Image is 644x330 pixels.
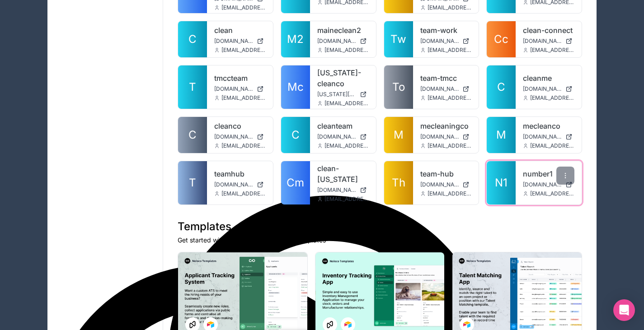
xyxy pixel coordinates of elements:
a: clean-[US_STATE] [317,163,369,185]
span: N1 [495,176,508,190]
span: [DOMAIN_NAME] [214,37,253,45]
span: [EMAIL_ADDRESS][DOMAIN_NAME] [221,46,266,54]
a: [DOMAIN_NAME] [420,133,472,140]
a: M [487,117,516,153]
a: [DOMAIN_NAME] [523,85,574,93]
span: C [497,80,505,94]
a: [DOMAIN_NAME] [420,85,472,93]
span: M [496,128,506,142]
span: [DOMAIN_NAME] [214,181,253,188]
span: [DOMAIN_NAME] [420,133,459,140]
span: [DOMAIN_NAME] [317,133,356,140]
p: Get started with one of our ready-made templates [178,236,582,245]
span: [DOMAIN_NAME] [523,37,562,45]
a: C [178,21,207,57]
a: tmccteam [214,73,266,84]
span: To [392,80,405,94]
span: [DOMAIN_NAME] [214,133,253,140]
a: cleanme [523,73,574,84]
span: Mc [287,80,304,94]
span: [EMAIL_ADDRESS][DOMAIN_NAME] [324,100,369,107]
span: [EMAIL_ADDRESS][DOMAIN_NAME] [428,4,472,11]
span: [EMAIL_ADDRESS][DOMAIN_NAME] [428,142,472,149]
span: [EMAIL_ADDRESS][DOMAIN_NAME] [324,195,369,203]
a: teamhub [214,168,266,179]
a: [DOMAIN_NAME] [523,181,574,188]
a: Th [384,161,413,205]
a: Mc [281,65,310,109]
span: Th [392,176,405,190]
span: [EMAIL_ADDRESS][DOMAIN_NAME] [428,94,472,102]
span: [EMAIL_ADDRESS][DOMAIN_NAME] [530,46,574,54]
span: M2 [287,32,304,46]
span: T [189,80,196,94]
span: [DOMAIN_NAME] [523,85,562,93]
span: C [291,128,300,142]
span: [EMAIL_ADDRESS][DOMAIN_NAME] [324,142,369,149]
a: T [178,65,207,109]
img: Airtable Logo [344,321,352,328]
a: clean [214,25,266,36]
a: [DOMAIN_NAME][US_STATE] [317,186,369,194]
a: cleanteam [317,121,369,131]
a: mecleaningco [420,121,472,131]
a: [DOMAIN_NAME] [420,37,472,45]
span: [EMAIL_ADDRESS][DOMAIN_NAME] [221,94,266,102]
span: [EMAIL_ADDRESS][DOMAIN_NAME] [324,46,369,54]
span: [EMAIL_ADDRESS][DOMAIN_NAME] [530,142,574,149]
span: [EMAIL_ADDRESS][DOMAIN_NAME] [221,190,266,197]
span: [DOMAIN_NAME] [523,181,562,188]
span: [EMAIL_ADDRESS][DOMAIN_NAME] [428,190,472,197]
a: [DOMAIN_NAME] [420,181,472,188]
a: C [487,65,516,109]
span: [US_STATE][DOMAIN_NAME] [317,91,356,98]
a: N1 [487,161,516,205]
div: Open Intercom Messenger [613,299,635,321]
a: To [384,65,413,109]
a: [US_STATE][DOMAIN_NAME] [317,91,369,98]
span: [EMAIL_ADDRESS][DOMAIN_NAME] [221,142,266,149]
a: number1 [523,168,574,179]
span: [DOMAIN_NAME] [420,181,459,188]
a: [DOMAIN_NAME] [317,133,369,140]
span: C [188,128,197,142]
span: [EMAIL_ADDRESS][DOMAIN_NAME] [221,4,266,11]
a: Cc [487,21,516,57]
a: M2 [281,21,310,57]
h1: Templates [178,219,582,234]
a: team-work [420,25,472,36]
img: Airtable Logo [463,321,470,328]
span: M [394,128,404,142]
a: team-hub [420,168,472,179]
span: Tw [390,32,406,46]
a: [DOMAIN_NAME] [214,37,266,45]
span: [EMAIL_ADDRESS][DOMAIN_NAME] [530,94,574,102]
a: [DOMAIN_NAME] [214,85,266,93]
span: [DOMAIN_NAME] [420,37,459,45]
span: [DOMAIN_NAME] [523,133,562,140]
span: [DOMAIN_NAME] [317,37,356,45]
a: [DOMAIN_NAME] [523,37,574,45]
a: clean-connect [523,25,574,36]
a: [DOMAIN_NAME] [214,133,266,140]
span: [EMAIL_ADDRESS][DOMAIN_NAME] [530,190,574,197]
span: [DOMAIN_NAME] [214,85,253,93]
img: Airtable Logo [207,321,214,328]
a: [DOMAIN_NAME] [317,37,369,45]
a: Cm [281,161,310,205]
span: Cm [287,176,304,190]
span: [DOMAIN_NAME] [420,85,459,93]
a: mecleanco [523,121,574,131]
span: C [188,32,197,46]
a: maineclean2 [317,25,369,36]
a: [US_STATE]-cleanco [317,67,369,89]
span: T [189,176,196,190]
span: [EMAIL_ADDRESS][DOMAIN_NAME] [428,46,472,54]
a: C [178,117,207,153]
span: [DOMAIN_NAME][US_STATE] [317,186,356,194]
a: [DOMAIN_NAME] [214,181,266,188]
a: team-tmcc [420,73,472,84]
a: cleanco [214,121,266,131]
a: C [281,117,310,153]
a: M [384,117,413,153]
